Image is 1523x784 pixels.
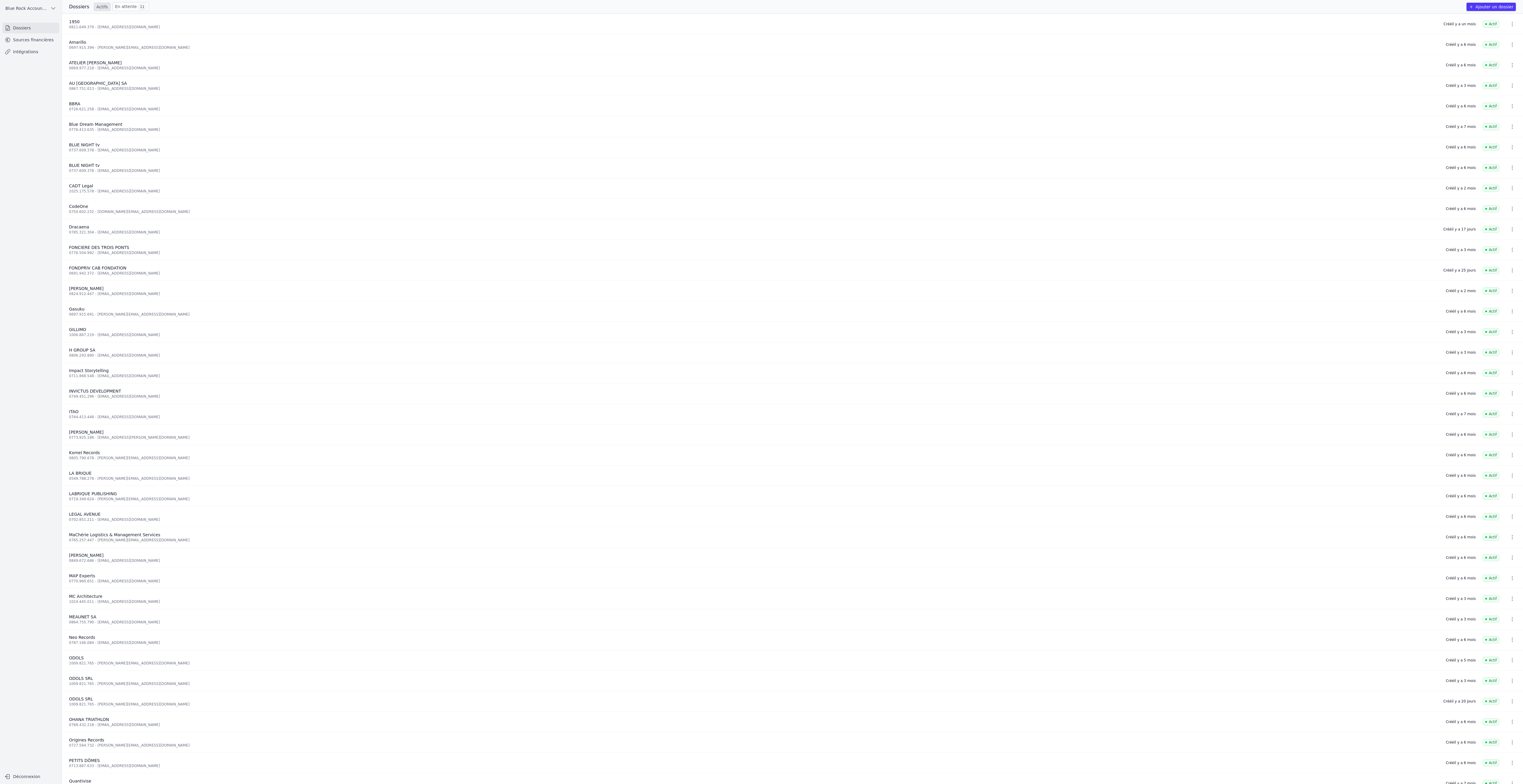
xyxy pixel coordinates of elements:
[69,374,1439,378] div: 0711.868.548 - [EMAIL_ADDRESS][DOMAIN_NAME]
[1483,554,1499,561] span: Actif
[69,635,95,640] span: Neo Records
[1446,719,1476,724] div: Créé il y a 6 mois
[1446,432,1476,437] div: Créé il y a 6 mois
[69,184,93,188] span: CADT Legal
[69,661,1439,666] div: 1009.821.765 - [PERSON_NAME][EMAIL_ADDRESS][DOMAIN_NAME]
[2,772,59,781] button: Déconnexion
[69,702,1436,707] div: 1009.821.765 - [PERSON_NAME][EMAIL_ADDRESS][DOMAIN_NAME]
[1483,185,1499,192] span: Actif
[1446,330,1476,334] div: Créé il y a 3 mois
[113,2,149,11] a: En attente 11
[1446,391,1476,396] div: Créé il y a 6 mois
[69,471,92,476] span: LA BRIQUE
[1466,3,1516,11] button: Ajouter un dossier
[69,614,96,619] span: MEAUNET SA
[69,107,1439,112] div: 0726.621.258 - [EMAIL_ADDRESS][DOMAIN_NAME]
[1483,62,1499,69] span: Actif
[1483,451,1499,459] span: Actif
[69,86,1439,91] div: 0867.751.013 - [EMAIL_ADDRESS][DOMAIN_NAME]
[1443,268,1476,273] div: Créé il y a 25 jours
[69,456,1439,460] div: 0805.790.678 - [PERSON_NAME][EMAIL_ADDRESS][DOMAIN_NAME]
[1446,678,1476,683] div: Créé il y a 3 mois
[1483,718,1499,725] span: Actif
[1446,555,1476,560] div: Créé il y a 6 mois
[69,558,1439,563] div: 0849.672.686 - [EMAIL_ADDRESS][DOMAIN_NAME]
[1483,698,1499,705] span: Actif
[69,127,1439,132] div: 0776.413.635 - [EMAIL_ADDRESS][DOMAIN_NAME]
[69,476,1439,481] div: 0549.788.278 - [PERSON_NAME][EMAIL_ADDRESS][DOMAIN_NAME]
[1483,41,1499,48] span: Actif
[69,415,1439,419] div: 0764.413.448 - [EMAIL_ADDRESS][DOMAIN_NAME]
[1446,350,1476,355] div: Créé il y a 3 mois
[1483,636,1499,643] span: Actif
[69,430,104,435] span: [PERSON_NAME]
[1483,472,1499,479] span: Actif
[69,532,160,537] span: MaChérie Logistics & Management Services
[1483,123,1499,130] span: Actif
[69,3,89,10] h3: Dossiers
[69,722,1439,727] div: 0768.432.218 - [EMAIL_ADDRESS][DOMAIN_NAME]
[2,23,59,33] a: Dossiers
[1483,205,1499,212] span: Actif
[69,394,1439,399] div: 0749.451.296 - [EMAIL_ADDRESS][DOMAIN_NAME]
[1483,575,1499,582] span: Actif
[69,40,86,45] span: Amarillo
[69,142,100,147] span: BLUE NIGHT tv
[69,758,100,763] span: PETITS DÔMES
[1446,83,1476,88] div: Créé il y a 3 mois
[69,779,91,783] span: Quantivise
[1446,206,1476,211] div: Créé il y a 6 mois
[1483,513,1499,520] span: Actif
[1483,739,1499,746] span: Actif
[1446,104,1476,109] div: Créé il y a 6 mois
[1483,349,1499,356] span: Actif
[1483,308,1499,315] span: Actif
[1446,412,1476,416] div: Créé il y a 7 mois
[1444,22,1476,26] div: Créé il y a un mois
[69,230,1436,235] div: 0785.321.304 - [EMAIL_ADDRESS][DOMAIN_NAME]
[1446,617,1476,622] div: Créé il y a 3 mois
[1446,473,1476,478] div: Créé il y a 6 mois
[69,291,1439,296] div: 0824.912.447 - [EMAIL_ADDRESS][DOMAIN_NAME]
[69,389,121,393] span: INVICTUS DEVELOPMENT
[69,225,89,229] span: Dracaena
[1446,494,1476,498] div: Créé il y a 6 mois
[1483,677,1499,684] span: Actif
[1446,371,1476,375] div: Créé il y a 6 mois
[138,4,146,10] span: 11
[69,656,84,660] span: ODOLS
[1483,759,1499,766] span: Actif
[69,271,1436,276] div: 0691.942.372 - [EMAIL_ADDRESS][DOMAIN_NAME]
[69,409,79,414] span: ITAO
[69,738,104,742] span: Origines Records
[1446,288,1476,293] div: Créé il y a 2 mois
[2,46,59,57] a: Intégrations
[69,60,122,65] span: ATELIER [PERSON_NAME]
[1483,164,1499,171] span: Actif
[1483,21,1499,28] span: Actif
[1483,390,1499,397] span: Actif
[69,640,1439,645] div: 0787.166.084 - [EMAIL_ADDRESS][DOMAIN_NAME]
[1446,186,1476,191] div: Créé il y a 2 mois
[69,333,1439,337] div: 1006.887.219 - [EMAIL_ADDRESS][DOMAIN_NAME]
[69,599,1439,604] div: 1024.445.011 - [EMAIL_ADDRESS][DOMAIN_NAME]
[1483,431,1499,438] span: Actif
[69,163,100,168] span: BLUE NIGHT tv
[1483,369,1499,377] span: Actif
[1446,596,1476,601] div: Créé il y a 3 mois
[69,25,1436,29] div: 0811.649.379 - [EMAIL_ADDRESS][DOMAIN_NAME]
[69,209,1439,214] div: 0750.602.232 - [DOMAIN_NAME][EMAIL_ADDRESS][DOMAIN_NAME]
[69,101,80,106] span: BBRA
[69,538,1439,542] div: 0765.257.447 - [PERSON_NAME][EMAIL_ADDRESS][DOMAIN_NAME]
[69,307,84,311] span: Gasuku
[69,189,1439,194] div: 1025.175.578 - [EMAIL_ADDRESS][DOMAIN_NAME]
[1446,63,1476,68] div: Créé il y a 6 mois
[69,286,104,291] span: [PERSON_NAME]
[69,266,126,270] span: FONDPRIV CAB FONDATION
[69,122,122,127] span: Blue Dream Management
[1483,267,1499,274] span: Actif
[69,517,1439,522] div: 0702.851.211 - [EMAIL_ADDRESS][DOMAIN_NAME]
[1446,42,1476,47] div: Créé il y a 6 mois
[69,435,1439,440] div: 0773.925.188 - [EMAIL_ADDRESS][PERSON_NAME][DOMAIN_NAME]
[69,681,1439,686] div: 1009.821.765 - [PERSON_NAME][EMAIL_ADDRESS][DOMAIN_NAME]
